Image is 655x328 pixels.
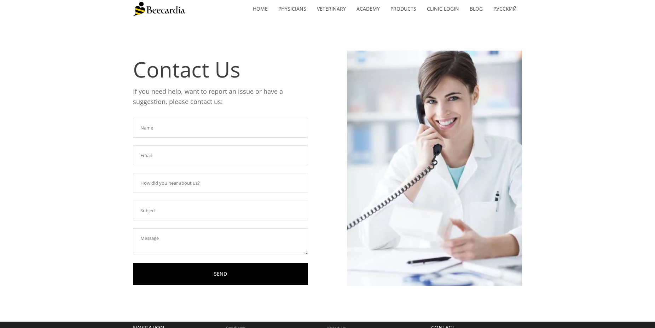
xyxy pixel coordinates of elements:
a: Products [385,1,422,17]
input: How did you hear about us? [133,173,308,193]
a: Physicians [273,1,312,17]
input: Email [133,145,308,165]
a: Русский [488,1,522,17]
span: If you need help, want to report an issue or have a suggestion, please contact us: [133,87,283,106]
a: Blog [464,1,488,17]
a: SEND [133,263,308,285]
a: Clinic Login [422,1,464,17]
img: Beecardia [133,2,185,16]
span: Contact Us [133,55,240,84]
a: home [248,1,273,17]
input: Subject [133,201,308,220]
input: Name [133,118,308,138]
a: Academy [351,1,385,17]
a: Veterinary [312,1,351,17]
